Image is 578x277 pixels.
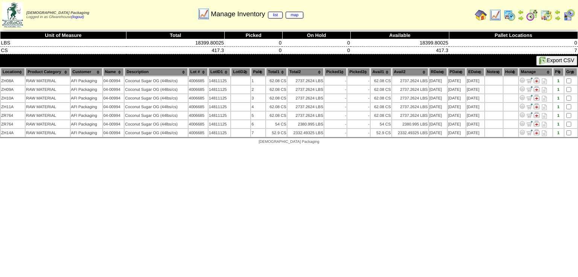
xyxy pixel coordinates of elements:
[0,39,126,47] td: LBS
[71,15,84,19] a: (logout)
[225,32,282,39] th: Picked
[448,103,465,111] td: [DATE]
[26,11,89,15] span: [DEMOGRAPHIC_DATA] Packaging
[392,103,428,111] td: 2737.2624 LBS
[429,112,447,119] td: [DATE]
[26,94,70,102] td: RAW MATERIAL
[103,112,124,119] td: 04-00994
[542,104,547,110] i: Note
[189,120,208,128] td: 4006685
[429,68,447,76] th: RDate
[429,103,447,111] td: [DATE]
[448,112,465,119] td: [DATE]
[534,77,540,83] img: Manage Hold
[208,112,230,119] td: 14811125
[466,77,484,85] td: [DATE]
[71,120,102,128] td: AFI Packaging
[1,86,25,93] td: ZH09A
[189,94,208,102] td: 4006685
[126,47,225,54] td: 417.3
[540,9,552,21] img: calendarinout.gif
[429,120,447,128] td: [DATE]
[371,129,391,137] td: 52.9 CS
[208,77,230,85] td: 14811125
[554,79,563,83] div: 1
[526,112,532,118] img: Move
[2,2,23,28] img: zoroco-logo-small.webp
[266,68,287,76] th: Total1
[503,9,516,21] img: calendarprod.gif
[542,113,547,119] i: Note
[371,94,391,102] td: 62.08 CS
[208,103,230,111] td: 14811125
[555,9,561,15] img: arrowleft.gif
[542,87,547,93] i: Note
[371,120,391,128] td: 54 CS
[347,120,370,128] td: -
[519,103,525,109] img: Adjust
[466,120,484,128] td: [DATE]
[125,94,187,102] td: Coconut Sugar OG (44lbs/cs)
[466,103,484,111] td: [DATE]
[1,68,25,76] th: Location
[1,77,25,85] td: ZH08A
[282,32,351,39] th: On Hold
[429,77,447,85] td: [DATE]
[266,120,287,128] td: 54 CS
[189,112,208,119] td: 4006685
[26,68,70,76] th: Product Category
[266,129,287,137] td: 52.9 CS
[466,112,484,119] td: [DATE]
[347,68,370,76] th: Picked2
[266,103,287,111] td: 62.08 CS
[519,77,525,83] img: Adjust
[449,39,578,47] td: 0
[287,77,324,85] td: 2737.2624 LBS
[251,94,265,102] td: 3
[251,112,265,119] td: 5
[519,95,525,101] img: Adjust
[324,94,347,102] td: -
[351,32,449,39] th: Available
[542,122,547,127] i: Note
[1,94,25,102] td: ZH10A
[518,9,524,15] img: arrowleft.gif
[324,77,347,85] td: -
[519,112,525,118] img: Adjust
[554,105,563,109] div: 1
[536,56,577,66] button: Export CSV
[526,86,532,92] img: Move
[563,9,575,21] img: calendarcustomer.gif
[371,68,391,76] th: Avail1
[26,129,70,137] td: RAW MATERIAL
[198,8,210,20] img: line_graph.gif
[534,95,540,101] img: Manage Hold
[103,68,124,76] th: Name
[26,120,70,128] td: RAW MATERIAL
[448,120,465,128] td: [DATE]
[103,94,124,102] td: 04-00994
[526,77,532,83] img: Move
[286,12,303,18] a: map
[103,103,124,111] td: 04-00994
[71,94,102,102] td: AFI Packaging
[347,129,370,137] td: -
[103,120,124,128] td: 04-00994
[251,77,265,85] td: 1
[251,86,265,93] td: 2
[542,130,547,136] i: Note
[347,77,370,85] td: -
[429,94,447,102] td: [DATE]
[542,96,547,101] i: Note
[287,103,324,111] td: 2737.2624 LBS
[371,112,391,119] td: 62.08 CS
[347,103,370,111] td: -
[287,68,324,76] th: Total2
[489,9,501,21] img: line_graph.gif
[518,15,524,21] img: arrowright.gif
[324,68,347,76] th: Picked1
[519,86,525,92] img: Adjust
[392,77,428,85] td: 2737.2624 LBS
[1,120,25,128] td: ZR764
[449,32,578,39] th: Pallet Locations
